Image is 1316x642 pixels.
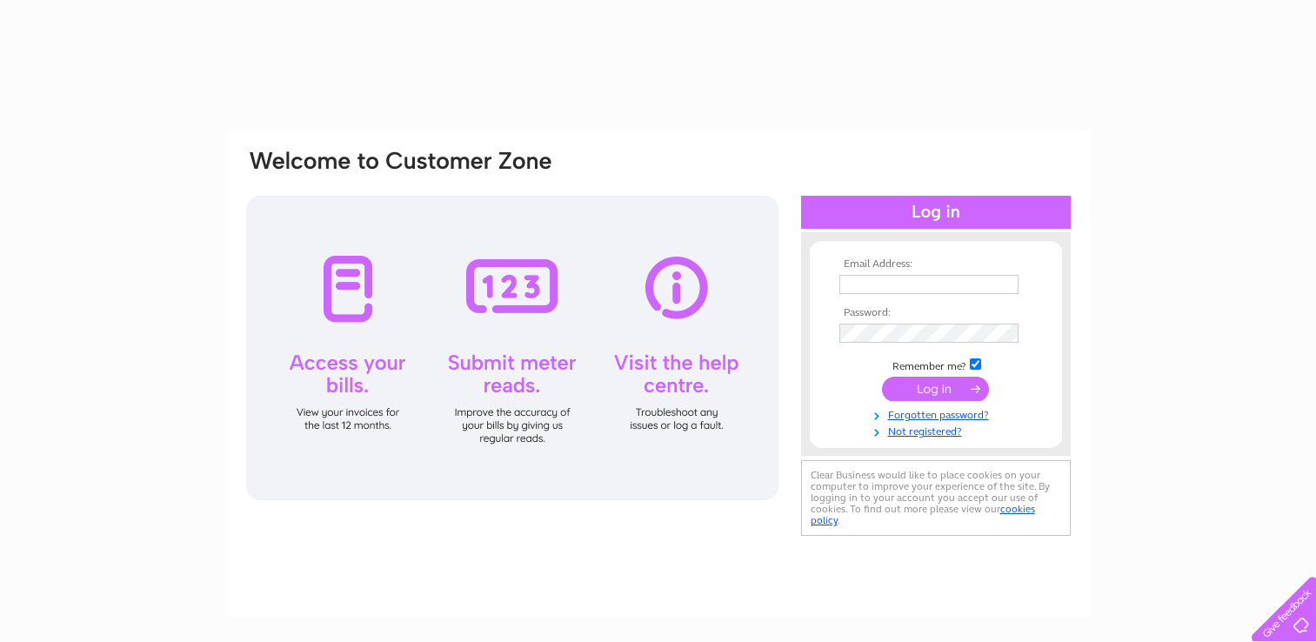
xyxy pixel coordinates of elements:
div: Clear Business would like to place cookies on your computer to improve your experience of the sit... [801,460,1071,536]
input: Submit [882,377,989,401]
td: Remember me? [835,356,1037,373]
a: cookies policy [811,503,1035,526]
th: Password: [835,307,1037,319]
th: Email Address: [835,258,1037,271]
a: Not registered? [839,422,1037,438]
a: Forgotten password? [839,405,1037,422]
